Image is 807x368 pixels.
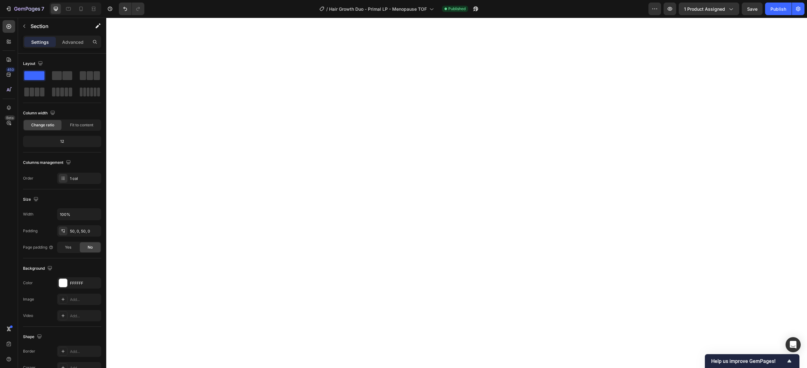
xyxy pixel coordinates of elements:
[23,280,33,286] div: Color
[70,228,100,234] div: 50, 0, 50, 0
[786,337,801,352] div: Open Intercom Messenger
[6,67,15,72] div: 450
[23,313,33,319] div: Video
[70,280,100,286] div: FFFFFF
[3,3,47,15] button: 7
[23,333,43,341] div: Shape
[70,297,100,302] div: Add...
[448,6,466,12] span: Published
[742,3,763,15] button: Save
[70,349,100,354] div: Add...
[119,3,144,15] div: Undo/Redo
[23,195,40,204] div: Size
[23,244,54,250] div: Page padding
[679,3,739,15] button: 1 product assigned
[23,211,33,217] div: Width
[5,115,15,120] div: Beta
[70,313,100,319] div: Add...
[770,6,786,12] div: Publish
[23,348,35,354] div: Border
[41,5,44,13] p: 7
[23,60,44,68] div: Layout
[747,6,758,12] span: Save
[765,3,792,15] button: Publish
[88,244,93,250] span: No
[23,109,56,118] div: Column width
[31,39,49,45] p: Settings
[70,122,93,128] span: Fit to content
[57,209,101,220] input: Auto
[23,264,54,273] div: Background
[106,18,807,368] iframe: Design area
[711,358,786,364] span: Help us improve GemPages!
[23,228,38,234] div: Padding
[326,6,328,12] span: /
[65,244,71,250] span: Yes
[684,6,725,12] span: 1 product assigned
[31,122,54,128] span: Change ratio
[23,175,33,181] div: Order
[31,22,82,30] p: Section
[711,357,793,365] button: Show survey - Help us improve GemPages!
[62,39,84,45] p: Advanced
[329,6,427,12] span: Hair Growth Duo - Primal LP - Menopause TOF
[24,137,100,146] div: 12
[23,158,72,167] div: Columns management
[70,176,100,181] div: 1 col
[23,296,34,302] div: Image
